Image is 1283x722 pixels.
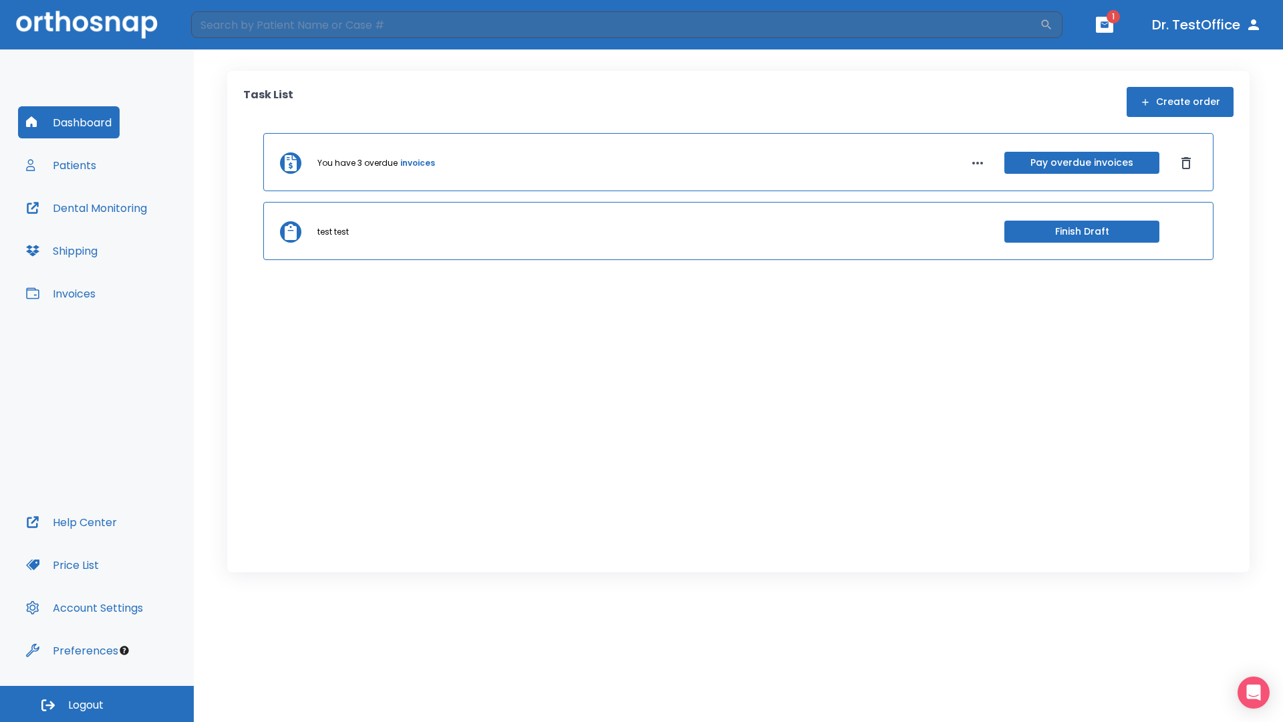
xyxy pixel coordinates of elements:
button: Create order [1127,87,1234,117]
button: Dashboard [18,106,120,138]
p: Task List [243,87,293,117]
button: Help Center [18,506,125,538]
button: Price List [18,549,107,581]
button: Pay overdue invoices [1004,152,1159,174]
button: Invoices [18,277,104,310]
button: Patients [18,149,104,181]
a: invoices [400,157,435,169]
button: Preferences [18,634,126,667]
p: You have 3 overdue [317,157,398,169]
button: Shipping [18,235,106,267]
span: Logout [68,698,104,713]
button: Finish Draft [1004,221,1159,243]
img: Orthosnap [16,11,158,38]
button: Dr. TestOffice [1147,13,1267,37]
span: 1 [1107,10,1120,23]
button: Dental Monitoring [18,192,155,224]
div: Tooltip anchor [118,644,130,656]
p: test test [317,226,349,238]
div: Open Intercom Messenger [1238,677,1270,709]
button: Account Settings [18,592,151,624]
button: Dismiss [1175,152,1197,174]
input: Search by Patient Name or Case # [191,11,1040,38]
